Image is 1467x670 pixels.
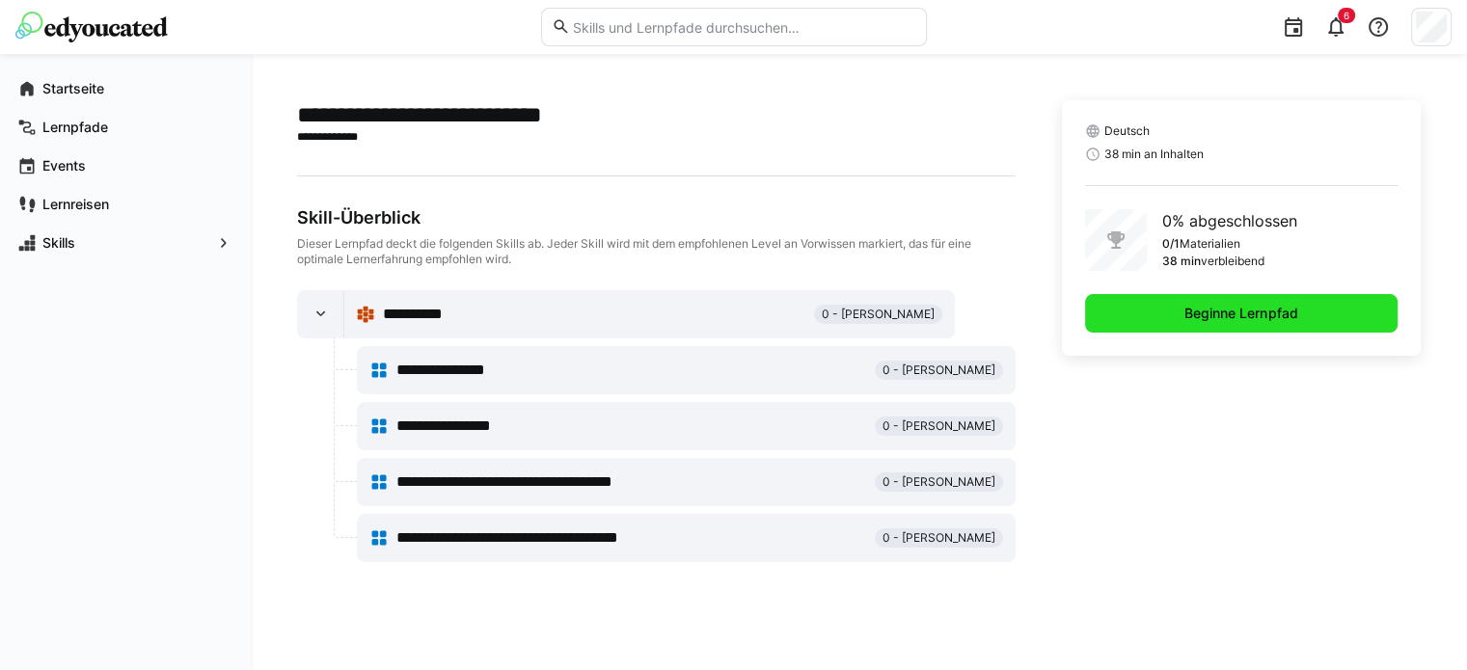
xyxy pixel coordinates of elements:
[1162,209,1297,232] p: 0% abgeschlossen
[297,207,1016,228] div: Skill-Überblick
[1344,10,1349,21] span: 6
[1180,236,1240,252] p: Materialien
[883,474,995,490] span: 0 - [PERSON_NAME]
[883,530,995,546] span: 0 - [PERSON_NAME]
[1201,254,1264,269] p: verbleibend
[1162,236,1180,252] p: 0/1
[822,307,935,322] span: 0 - [PERSON_NAME]
[1182,304,1300,323] span: Beginne Lernpfad
[1104,147,1204,162] span: 38 min an Inhalten
[297,236,1016,267] div: Dieser Lernpfad deckt die folgenden Skills ab. Jeder Skill wird mit dem empfohlenen Level an Vorw...
[883,362,995,378] span: 0 - [PERSON_NAME]
[883,418,995,434] span: 0 - [PERSON_NAME]
[1104,123,1150,139] span: Deutsch
[570,18,915,36] input: Skills und Lernpfade durchsuchen…
[1085,294,1398,333] button: Beginne Lernpfad
[1162,254,1201,269] p: 38 min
